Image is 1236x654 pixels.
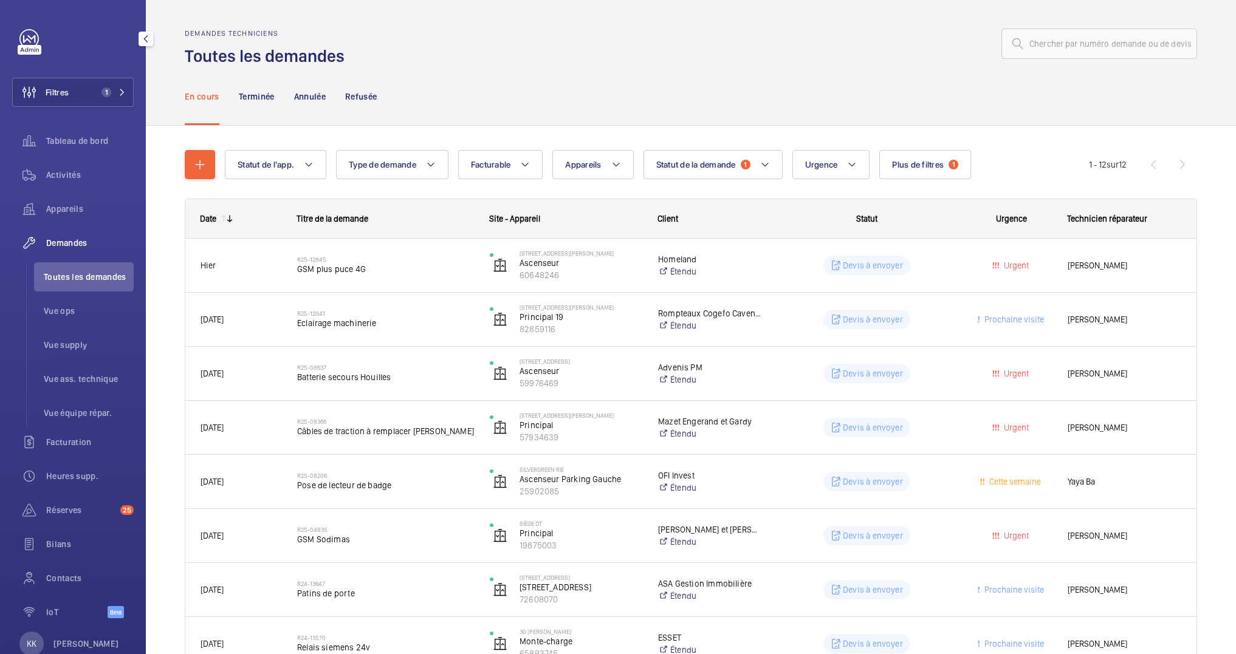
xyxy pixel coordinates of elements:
[1001,369,1029,378] span: Urgent
[201,477,224,486] span: [DATE]
[297,317,474,329] span: Eclairage machinerie
[658,361,763,373] p: Advenis PM
[658,536,763,548] a: Étendu
[493,258,507,273] img: elevator.svg
[856,214,877,223] span: Statut
[1068,313,1182,327] span: [PERSON_NAME]
[46,572,134,584] span: Contacts
[520,527,642,539] p: Principal
[297,371,474,383] span: Batterie secours Houilles
[520,377,642,389] p: 59976469
[297,634,474,641] h2: R24-13570
[982,315,1044,324] span: Prochaine visite
[520,581,642,593] p: [STREET_ADDRESS]
[1067,214,1147,223] span: Technicien réparateur
[201,369,224,378] span: [DATE]
[349,160,416,169] span: Type de demande
[46,86,69,98] span: Filtres
[658,577,763,590] p: ASA Gestion Immobilière
[520,323,642,335] p: 82859116
[658,265,763,278] a: Étendu
[520,628,642,635] p: 30 [PERSON_NAME]
[297,580,474,587] h2: R24-13647
[805,160,838,169] span: Urgence
[297,641,474,653] span: Relais siemens 24v
[297,533,474,545] span: GSM Sodimas
[46,538,134,550] span: Bilans
[987,477,1041,486] span: Cette semaine
[982,585,1044,594] span: Prochaine visite
[565,160,601,169] span: Appareils
[1068,637,1182,651] span: [PERSON_NAME]
[843,475,903,488] p: Devis à envoyer
[843,584,903,596] p: Devis à envoyer
[843,259,903,271] p: Devis à envoyer
[520,593,642,605] p: 72608070
[996,214,1027,223] span: Urgence
[336,150,448,179] button: Type de demande
[520,473,642,485] p: Ascenseur Parking Gauche
[46,169,134,181] span: Activités
[489,214,540,223] span: Site - Appareil
[520,412,642,419] p: [STREET_ADDRESS][PERSON_NAME]
[44,373,134,385] span: Vue ass. technique
[658,307,763,319] p: Rompteaux Cogefo Cavenel - [PERSON_NAME]
[297,479,474,491] span: Pose de lecteur de badge
[656,160,736,169] span: Statut de la demande
[520,466,642,473] p: SILVERGREEN RIE
[1068,259,1182,273] span: [PERSON_NAME]
[201,423,224,432] span: [DATE]
[1089,160,1127,169] span: 1 - 12 12
[843,421,903,434] p: Devis à envoyer
[53,638,119,650] p: [PERSON_NAME]
[1068,475,1182,489] span: Yaya Ba
[1068,529,1182,543] span: [PERSON_NAME]
[520,431,642,443] p: 57934639
[44,407,134,419] span: Vue équipe répar.
[520,257,642,269] p: Ascenseur
[46,436,134,448] span: Facturation
[297,214,368,223] span: Titre de la demande
[644,150,783,179] button: Statut de la demande1
[46,135,134,147] span: Tableau de bord
[949,160,958,169] span: 1
[657,214,678,223] span: Client
[792,150,870,179] button: Urgence
[658,482,763,494] a: Étendu
[658,469,763,482] p: OFI Invest
[493,528,507,543] img: elevator.svg
[843,367,903,380] p: Devis à envoyer
[27,638,36,650] p: KK
[520,304,642,311] p: [STREET_ADDRESS][PERSON_NAME]
[44,305,134,317] span: Vue ops
[46,470,134,482] span: Heures supp.
[658,319,763,332] a: Étendu
[297,310,474,317] h2: R25-12041
[201,315,224,324] span: [DATE]
[44,271,134,283] span: Toutes les demandes
[520,365,642,377] p: Ascenseur
[520,539,642,551] p: 19875003
[1068,583,1182,597] span: [PERSON_NAME]
[297,425,474,437] span: Câbles de traction à remplacer [PERSON_NAME]
[843,313,903,325] p: Devis à envoyer
[108,606,124,618] span: Beta
[297,263,474,275] span: GSM plus puce 4G
[843,530,903,542] p: Devis à envoyer
[658,632,763,644] p: ESSET
[1068,421,1182,435] span: [PERSON_NAME]
[658,373,763,386] a: Étendu
[201,639,224,649] span: [DATE]
[239,90,275,103] p: Terminée
[201,585,224,594] span: [DATE]
[1001,29,1197,59] input: Chercher par numéro demande ou de devis
[297,472,474,479] h2: R25-08206
[201,531,224,540] span: [DATE]
[1107,160,1119,169] span: sur
[185,29,352,38] h2: Demandes techniciens
[297,526,474,533] h2: R25-04835
[493,474,507,489] img: elevator.svg
[101,87,111,97] span: 1
[297,587,474,599] span: Patins de porte
[520,269,642,281] p: 60648246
